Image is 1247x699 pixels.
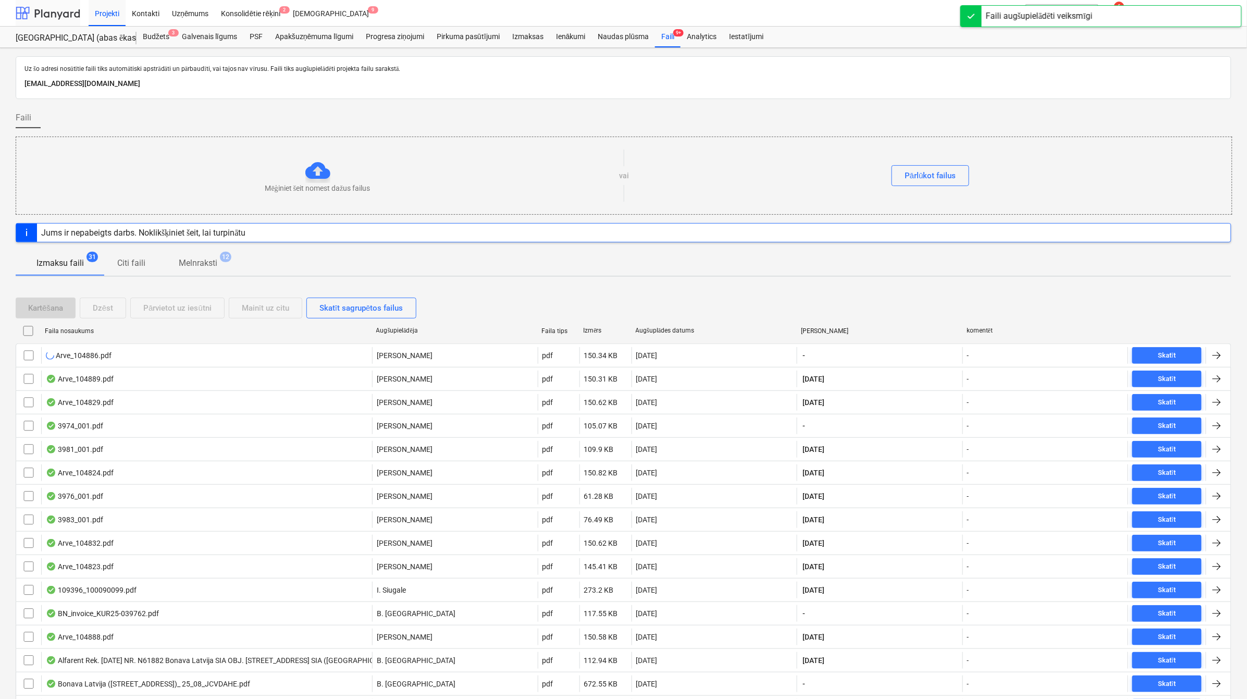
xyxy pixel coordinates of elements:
div: - [967,586,969,594]
span: 3 [168,29,179,36]
span: [DATE] [801,468,825,478]
div: pdf [542,586,553,594]
div: [DATE] [636,422,658,430]
div: 61.28 KB [584,492,614,500]
a: Budžets3 [137,27,176,47]
div: OCR pabeigts [46,469,56,477]
div: 3976_001.pdf [46,492,103,500]
div: OCR pabeigts [46,492,56,500]
div: - [967,516,969,524]
div: - [967,445,969,453]
button: Skatīt [1132,464,1202,481]
div: komentēt [967,327,1124,335]
div: OCR pabeigts [46,656,56,665]
div: 150.58 KB [584,633,618,641]
div: Faili [655,27,681,47]
div: Arve_104824.pdf [46,469,114,477]
div: [DATE] [636,492,658,500]
div: pdf [542,445,553,453]
p: Melnraksti [179,257,217,269]
span: [DATE] [801,585,825,595]
div: Budžets [137,27,176,47]
div: 150.62 KB [584,398,618,407]
div: - [967,609,969,618]
button: Skatīt [1132,394,1202,411]
span: [DATE] [801,655,825,666]
span: - [801,421,806,431]
button: Skatīt [1132,535,1202,551]
div: Skatīt [1158,373,1176,385]
p: Citi faili [117,257,145,269]
p: B. [GEOGRAPHIC_DATA] [377,608,455,619]
a: Faili9+ [655,27,681,47]
div: - [967,656,969,665]
div: OCR pabeigts [46,445,56,453]
button: Skatīt [1132,652,1202,669]
div: - [967,422,969,430]
span: - [801,350,806,361]
a: Pirkuma pasūtījumi [430,27,506,47]
div: Arve_104832.pdf [46,539,114,547]
div: Analytics [681,27,723,47]
a: Progresa ziņojumi [360,27,430,47]
div: [DATE] [636,562,658,571]
div: 150.31 KB [584,375,618,383]
div: Skatīt [1158,420,1176,432]
div: [DATE] [636,609,658,618]
a: Galvenais līgums [176,27,243,47]
div: 76.49 KB [584,516,614,524]
div: 145.41 KB [584,562,618,571]
a: PSF [243,27,269,47]
div: - [967,375,969,383]
p: Uz šo adresi nosūtītie faili tiks automātiski apstrādāti un pārbaudīti, vai tajos nav vīrusu. Fai... [24,65,1223,73]
div: 109396_100090099.pdf [46,586,137,594]
div: Jums ir nepabeigts darbs. Noklikšķiniet šeit, lai turpinātu [41,228,246,238]
span: 12 [220,252,231,262]
div: [DATE] [636,516,658,524]
div: OCR pabeigts [46,633,56,641]
div: 3983_001.pdf [46,516,103,524]
div: Mēģiniet šeit nomest dažus failusvaiPārlūkot failus [16,137,1232,215]
div: OCR pabeigts [46,375,56,383]
div: Notiek OCR [46,351,54,360]
div: Arve_104886.pdf [46,351,112,360]
div: Skatīt [1158,444,1176,456]
div: - [967,398,969,407]
div: OCR pabeigts [46,539,56,547]
div: Arve_104823.pdf [46,562,114,571]
a: Naudas plūsma [592,27,656,47]
div: [DATE] [636,375,658,383]
div: OCR pabeigts [46,516,56,524]
p: [PERSON_NAME] [377,374,433,384]
a: Apakšuzņēmuma līgumi [269,27,360,47]
div: Izmērs [584,327,627,335]
p: [EMAIL_ADDRESS][DOMAIN_NAME] [24,78,1223,90]
span: 2 [279,6,290,14]
div: - [967,351,969,360]
p: [PERSON_NAME] [377,444,433,455]
div: OCR pabeigts [46,422,56,430]
span: 9 [368,6,378,14]
div: - [967,469,969,477]
div: Augšuplādes datums [636,327,793,335]
div: 3974_001.pdf [46,422,103,430]
div: [DATE] [636,586,658,594]
a: Ienākumi [550,27,592,47]
p: Mēģiniet šeit nomest dažus failus [265,183,371,193]
p: B. [GEOGRAPHIC_DATA] [377,655,455,666]
iframe: Chat Widget [1195,649,1247,699]
div: Skatīt [1158,678,1176,690]
div: - [967,539,969,547]
button: Skatīt [1132,511,1202,528]
div: Skatīt [1158,397,1176,409]
div: - [967,492,969,500]
p: [PERSON_NAME] [377,421,433,431]
div: 117.55 KB [584,609,618,618]
div: - [967,562,969,571]
div: Skatīt [1158,631,1176,643]
div: BN_invoice_KUR25-039762.pdf [46,609,159,618]
div: pdf [542,562,553,571]
a: Iestatījumi [723,27,770,47]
